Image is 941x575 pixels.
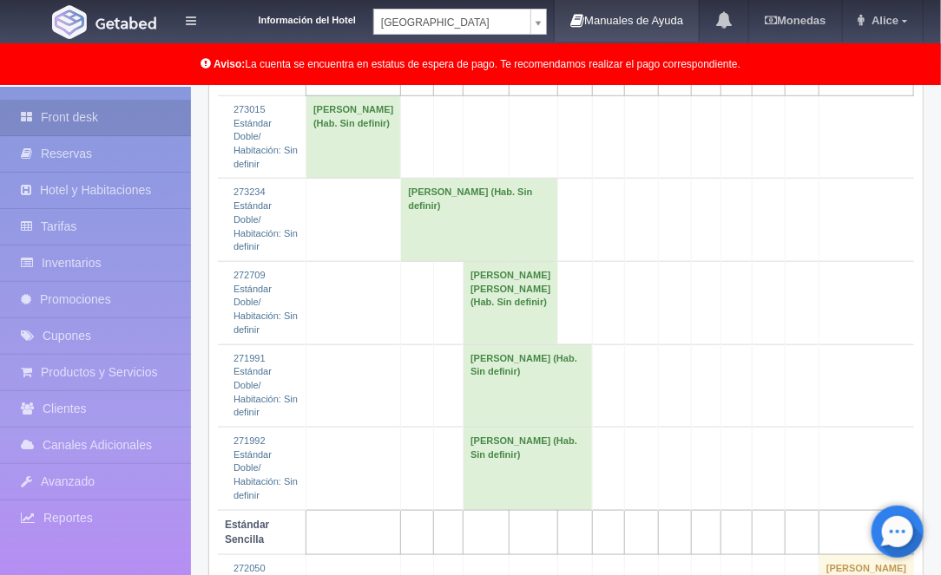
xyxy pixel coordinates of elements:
td: [PERSON_NAME] (Hab. Sin definir) [464,428,593,511]
td: [PERSON_NAME] (Hab. Sin definir) [401,179,558,262]
td: [PERSON_NAME] (Hab. Sin definir) [464,344,593,428]
td: [PERSON_NAME] [PERSON_NAME] (Hab. Sin definir) [464,262,558,345]
span: Alice [867,14,898,27]
b: Monedas [765,14,826,27]
a: 273234 Estándar Doble/Habitación: Sin definir [234,186,298,252]
dt: Información del Hotel [217,9,356,28]
a: 272709 Estándar Doble/Habitación: Sin definir [234,270,298,335]
td: [PERSON_NAME] (Hab. Sin definir) [306,95,401,179]
img: Getabed [52,5,87,39]
a: 273015 Estándar Doble/Habitación: Sin definir [234,104,298,169]
a: [GEOGRAPHIC_DATA] [373,9,547,35]
b: Estándar Sencilla [225,519,269,546]
b: Aviso: [214,58,245,70]
span: [GEOGRAPHIC_DATA] [381,10,523,36]
a: 271992 Estándar Doble/Habitación: Sin definir [234,435,298,500]
b: Estándar Doble [225,60,269,87]
img: Getabed [95,16,156,29]
a: 271991 Estándar Doble/Habitación: Sin definir [234,353,298,418]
